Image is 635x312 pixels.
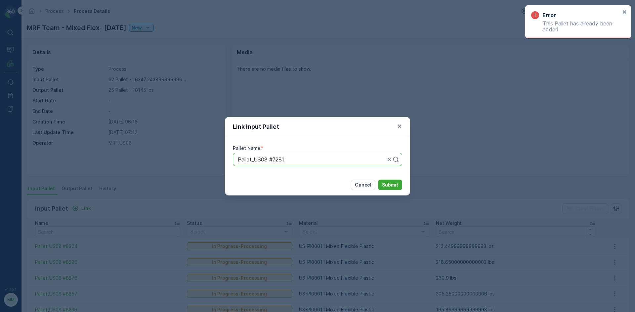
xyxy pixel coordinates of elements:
[542,11,556,19] h3: Error
[233,122,279,131] p: Link Input Pallet
[382,182,398,188] p: Submit
[378,180,402,190] button: Submit
[351,180,375,190] button: Cancel
[233,145,261,151] label: Pallet Name
[531,20,620,32] p: This Pallet has already been added
[622,9,627,16] button: close
[355,182,371,188] p: Cancel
